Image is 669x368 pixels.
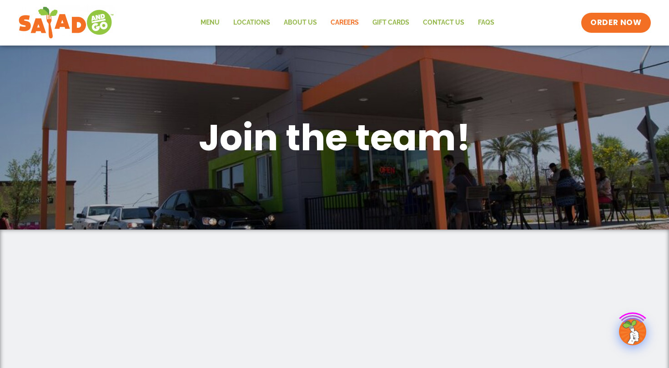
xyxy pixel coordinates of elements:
[581,13,650,33] a: ORDER NOW
[18,5,114,41] img: new-SAG-logo-768×292
[194,12,501,33] nav: Menu
[226,12,277,33] a: Locations
[416,12,471,33] a: Contact Us
[98,114,571,161] h1: Join the team!
[324,12,366,33] a: Careers
[277,12,324,33] a: About Us
[366,12,416,33] a: GIFT CARDS
[194,12,226,33] a: Menu
[590,17,641,28] span: ORDER NOW
[471,12,501,33] a: FAQs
